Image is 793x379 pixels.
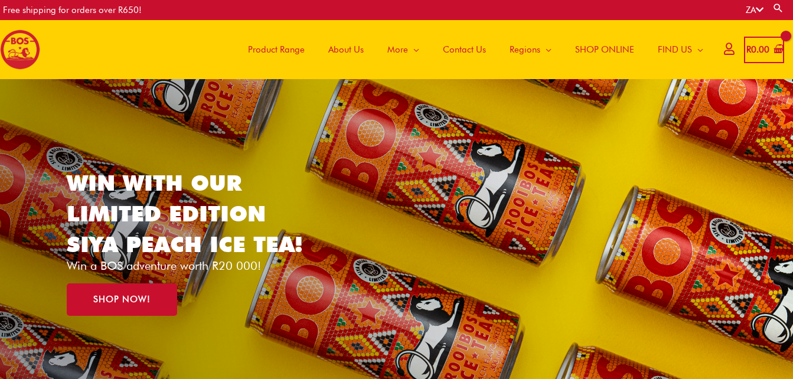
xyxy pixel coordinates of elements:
a: ZA [746,5,763,15]
span: SHOP ONLINE [575,32,634,67]
a: SHOP NOW! [67,283,177,316]
a: Search button [772,2,784,14]
bdi: 0.00 [746,44,769,55]
a: Regions [498,20,563,79]
span: R [746,44,751,55]
a: Product Range [236,20,316,79]
span: Product Range [248,32,305,67]
span: Contact Us [443,32,486,67]
nav: Site Navigation [227,20,715,79]
span: About Us [328,32,364,67]
span: SHOP NOW! [93,295,151,304]
a: View Shopping Cart, empty [744,37,784,63]
a: WIN WITH OUR LIMITED EDITION SIYA PEACH ICE TEA! [67,169,303,257]
a: About Us [316,20,376,79]
a: Contact Us [431,20,498,79]
span: Regions [510,32,540,67]
a: SHOP ONLINE [563,20,646,79]
span: FIND US [658,32,692,67]
p: Win a BOS adventure worth R20 000! [67,260,321,272]
span: More [387,32,408,67]
a: More [376,20,431,79]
